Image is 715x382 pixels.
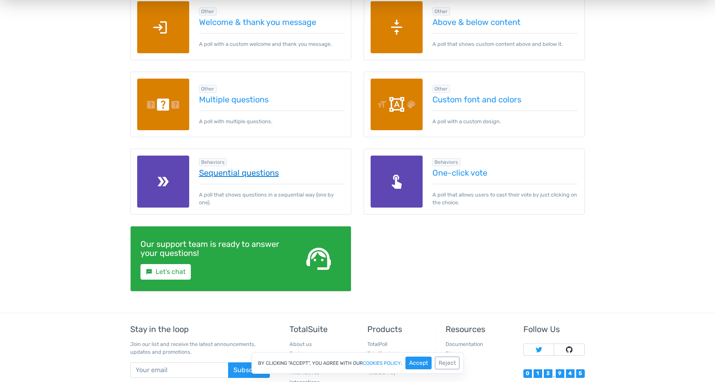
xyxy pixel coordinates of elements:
a: Blog [446,350,457,357]
p: A poll that shows questions in a sequential way (one by one). [199,184,345,206]
img: logo_orange.svg [13,13,20,20]
div: Domain Overview [31,48,73,54]
small: sms [146,269,152,275]
a: TotalContest [367,350,398,357]
p: A poll with a custom welcome and thank you message. [199,33,345,48]
div: , [552,373,556,378]
span: Browse all in Other [432,85,450,93]
p: A poll that allows users to cast their vote by just clicking on the choice. [432,184,578,206]
a: smsLet's chat [140,264,191,280]
span: support_agent [304,244,333,274]
span: Browse all in Other [199,85,217,93]
a: Multiple questions [199,95,345,104]
img: seq-questions.png [137,156,189,208]
a: About us [290,341,312,347]
img: Follow TotalSuite on Twitter [536,346,542,353]
div: Keywords by Traffic [91,48,138,54]
img: one-click-vote.png [371,156,423,208]
a: TotalPoll [367,341,387,347]
span: Browse all in Behaviors [199,158,227,166]
a: Custom font and colors [432,95,578,104]
a: Documentation [446,341,483,347]
p: Join our list and receive the latest announcements, updates and promotions. [130,340,270,356]
h5: Stay in the loop [130,325,270,334]
button: Reject [435,357,459,369]
h5: Resources [446,325,507,334]
p: A poll with multiple questions. [199,111,345,125]
div: By clicking "Accept", you agree with our . [251,352,464,374]
img: website_grey.svg [13,21,20,28]
h5: Follow Us [523,325,585,334]
span: Browse all in Other [199,7,217,16]
img: Follow TotalSuite on Github [566,346,572,353]
a: Sequential questions [199,168,345,177]
span: Browse all in Other [432,7,450,16]
img: multiple-questions.png [137,79,189,131]
h5: TotalSuite [290,325,351,334]
a: Above & below content [432,18,578,27]
img: custom-font-colors.png [371,79,423,131]
a: Welcome & thank you message [199,18,345,27]
p: A poll with a custom design. [432,111,578,125]
p: A poll that shows custom content above and below it. [432,33,578,48]
a: cookies policy [363,361,401,366]
img: welcome-thank-you-message.png [137,1,189,53]
img: tab_domain_overview_orange.svg [22,47,29,54]
a: One-click vote [432,168,578,177]
h5: Products [367,325,429,334]
div: v 4.0.25 [23,13,40,20]
img: above-below-content.png [371,1,423,53]
a: Features [290,350,311,357]
h4: Our support team is ready to answer your questions! [140,240,283,258]
span: Browse all in Behaviors [432,158,461,166]
button: Accept [405,357,432,369]
div: Domain: [DOMAIN_NAME] [21,21,90,28]
img: tab_keywords_by_traffic_grey.svg [81,47,88,54]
